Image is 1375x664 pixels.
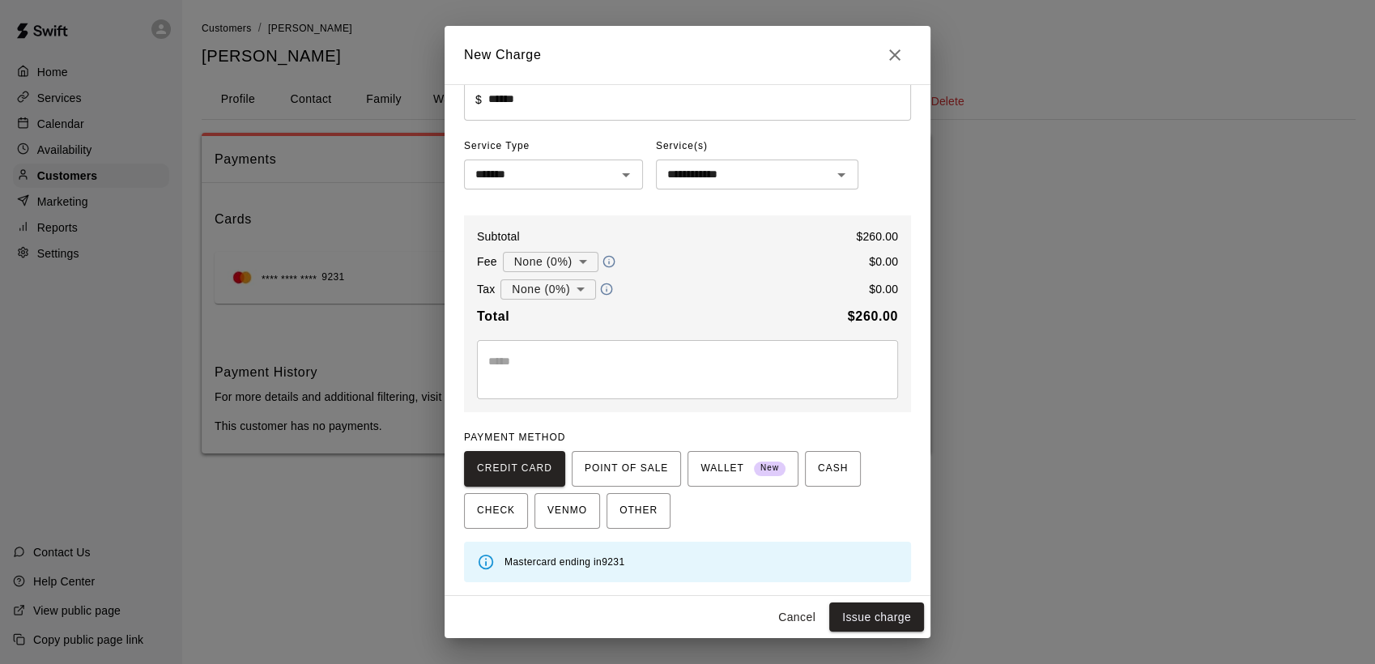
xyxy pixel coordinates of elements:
span: CASH [818,456,848,482]
p: Tax [477,281,495,297]
div: None (0%) [503,247,598,277]
button: WALLET New [687,451,798,487]
button: Cancel [771,602,823,632]
h2: New Charge [445,26,930,84]
span: PAYMENT METHOD [464,432,565,443]
button: POINT OF SALE [572,451,681,487]
span: CREDIT CARD [477,456,552,482]
span: CHECK [477,498,515,524]
b: Total [477,309,509,323]
p: Subtotal [477,228,520,245]
b: $ 260.00 [848,309,898,323]
span: Service Type [464,134,643,160]
button: Open [830,164,853,186]
p: $ 0.00 [869,253,898,270]
span: Service(s) [656,134,708,160]
span: VENMO [547,498,587,524]
span: OTHER [619,498,658,524]
p: $ 0.00 [869,281,898,297]
span: Mastercard ending in 9231 [504,556,624,568]
button: Open [615,164,637,186]
span: WALLET [700,456,785,482]
p: $ 260.00 [856,228,898,245]
button: OTHER [607,493,670,529]
p: $ [475,92,482,108]
button: Close [879,39,911,71]
div: None (0%) [500,275,596,304]
span: POINT OF SALE [585,456,668,482]
button: CREDIT CARD [464,451,565,487]
button: CHECK [464,493,528,529]
p: Fee [477,253,497,270]
button: Issue charge [829,602,924,632]
button: VENMO [534,493,600,529]
button: CASH [805,451,861,487]
span: New [754,458,785,479]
